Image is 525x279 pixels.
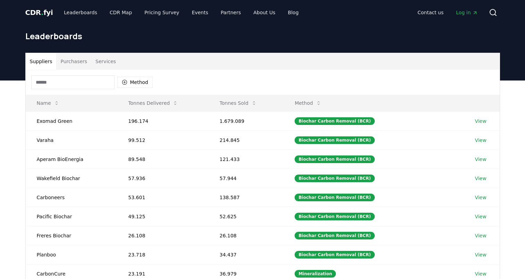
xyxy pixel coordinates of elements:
td: Freres Biochar [26,226,117,245]
button: Name [31,96,65,110]
td: 214.845 [209,130,284,150]
button: Method [117,77,153,88]
td: Planboo [26,245,117,264]
div: Biochar Carbon Removal (BCR) [295,175,374,182]
a: CDR.fyi [25,8,53,17]
span: . [41,8,43,17]
a: View [475,270,486,277]
div: Biochar Carbon Removal (BCR) [295,232,374,239]
div: Biochar Carbon Removal (BCR) [295,251,374,259]
a: Events [186,6,214,19]
td: Pacific Biochar [26,207,117,226]
div: Biochar Carbon Removal (BCR) [295,136,374,144]
td: 53.601 [117,188,209,207]
td: 196.174 [117,111,209,130]
td: Carboneers [26,188,117,207]
td: 89.548 [117,150,209,169]
td: 26.108 [117,226,209,245]
a: View [475,251,486,258]
td: Wakefield Biochar [26,169,117,188]
a: Partners [215,6,246,19]
td: Aperam BioEnergia [26,150,117,169]
button: Suppliers [26,53,57,70]
td: 23.718 [117,245,209,264]
button: Tonnes Delivered [123,96,184,110]
td: 121.433 [209,150,284,169]
nav: Main [58,6,304,19]
nav: Main [412,6,483,19]
td: 49.125 [117,207,209,226]
div: Biochar Carbon Removal (BCR) [295,117,374,125]
div: Biochar Carbon Removal (BCR) [295,194,374,201]
button: Purchasers [56,53,91,70]
button: Services [91,53,120,70]
a: Log in [450,6,483,19]
td: 52.625 [209,207,284,226]
a: Leaderboards [58,6,103,19]
td: Exomad Green [26,111,117,130]
a: Blog [282,6,304,19]
button: Tonnes Sold [214,96,262,110]
span: CDR fyi [25,8,53,17]
a: Contact us [412,6,449,19]
a: About Us [248,6,281,19]
td: 57.936 [117,169,209,188]
td: 1.679.089 [209,111,284,130]
a: View [475,137,486,144]
td: Varaha [26,130,117,150]
td: 26.108 [209,226,284,245]
a: View [475,118,486,125]
a: View [475,175,486,182]
div: Biochar Carbon Removal (BCR) [295,155,374,163]
span: Log in [456,9,477,16]
button: Method [289,96,327,110]
div: Biochar Carbon Removal (BCR) [295,213,374,220]
a: View [475,156,486,163]
td: 138.587 [209,188,284,207]
td: 34.437 [209,245,284,264]
a: View [475,194,486,201]
h1: Leaderboards [25,31,500,42]
td: 57.944 [209,169,284,188]
a: CDR Map [104,6,137,19]
a: View [475,232,486,239]
a: Pricing Survey [139,6,185,19]
a: View [475,213,486,220]
td: 99.512 [117,130,209,150]
div: Mineralization [295,270,336,278]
